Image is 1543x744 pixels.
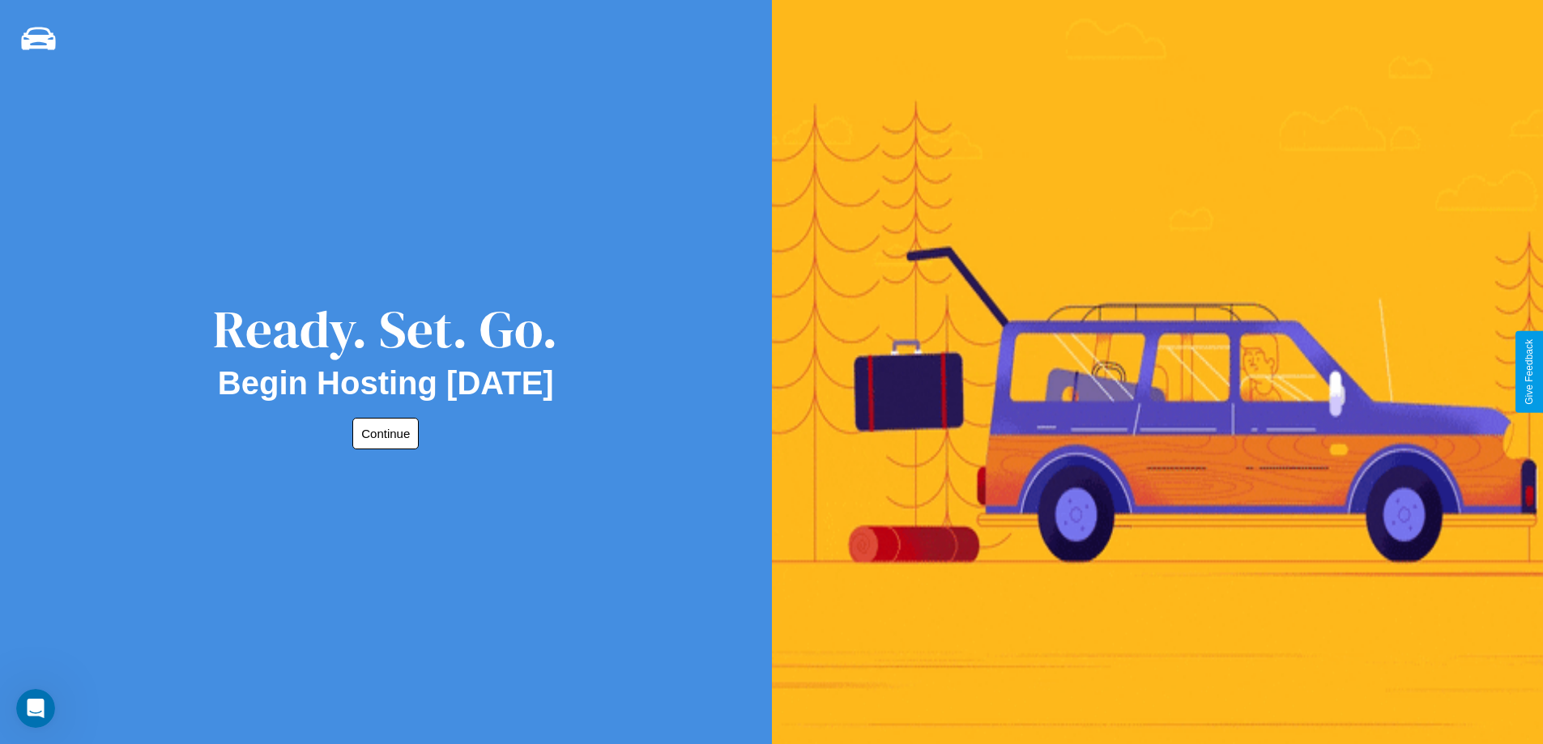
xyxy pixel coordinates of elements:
div: Give Feedback [1524,339,1535,405]
button: Continue [352,418,419,449]
h2: Begin Hosting [DATE] [218,365,554,402]
iframe: Intercom live chat [16,689,55,728]
div: Ready. Set. Go. [213,293,558,365]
